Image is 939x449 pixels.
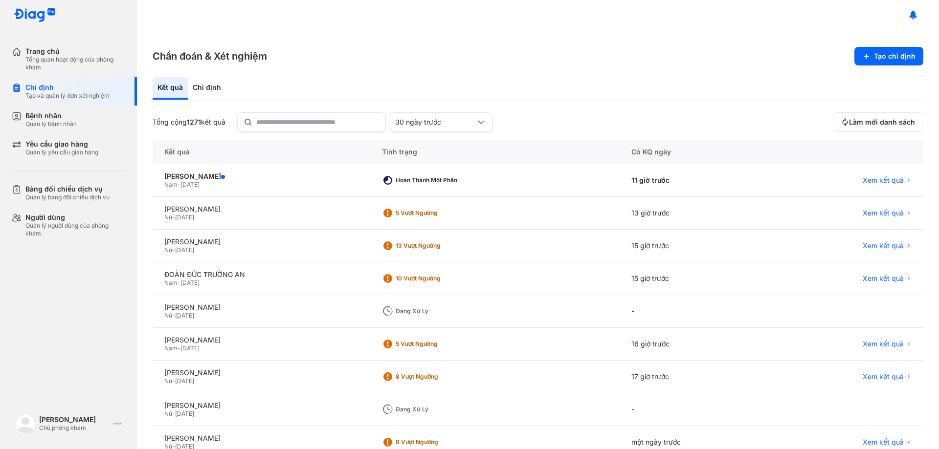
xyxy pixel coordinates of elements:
[25,47,125,56] div: Trang chủ
[175,246,194,254] span: [DATE]
[25,83,110,92] div: Chỉ định
[153,118,225,127] div: Tổng cộng kết quả
[620,361,772,393] div: 17 giờ trước
[172,312,175,319] span: -
[164,344,178,352] span: Nam
[175,312,194,319] span: [DATE]
[178,279,180,286] span: -
[153,140,370,164] div: Kết quả
[180,279,200,286] span: [DATE]
[164,181,178,188] span: Nam
[187,118,201,126] span: 1271
[396,373,474,381] div: 8 Vượt ngưỡng
[25,185,110,193] div: Bảng đối chiếu dịch vụ
[164,246,172,254] span: Nữ
[153,49,267,63] h3: Chẩn đoán & Xét nghiệm
[396,275,474,282] div: 10 Vượt ngưỡng
[620,262,772,295] div: 15 giờ trước
[25,111,77,120] div: Bệnh nhân
[620,328,772,361] div: 16 giờ trước
[396,242,474,250] div: 13 Vượt ngưỡng
[164,205,358,214] div: [PERSON_NAME]
[178,181,180,188] span: -
[180,181,200,188] span: [DATE]
[25,120,77,128] div: Quản lý bệnh nhân
[164,312,172,319] span: Nữ
[620,140,772,164] div: Có KQ ngày
[396,438,474,446] div: 8 Vượt ngưỡng
[863,372,904,381] span: Xem kết quả
[164,368,358,377] div: [PERSON_NAME]
[863,241,904,250] span: Xem kết quả
[620,393,772,426] div: -
[175,377,194,385] span: [DATE]
[175,214,194,221] span: [DATE]
[164,237,358,246] div: [PERSON_NAME]
[25,140,98,149] div: Yêu cầu giao hàng
[620,230,772,262] div: 15 giờ trước
[172,246,175,254] span: -
[188,77,226,100] div: Chỉ định
[863,340,904,348] span: Xem kết quả
[164,336,358,344] div: [PERSON_NAME]
[863,438,904,447] span: Xem kết quả
[25,149,98,156] div: Quản lý yêu cầu giao hàng
[25,56,125,71] div: Tổng quan hoạt động của phòng khám
[25,193,110,201] div: Quản lý bảng đối chiếu dịch vụ
[172,377,175,385] span: -
[164,214,172,221] span: Nữ
[620,295,772,328] div: -
[164,270,358,279] div: ĐOÀN ĐỨC TRƯỜNG AN
[164,401,358,410] div: [PERSON_NAME]
[164,303,358,312] div: [PERSON_NAME]
[178,344,180,352] span: -
[25,92,110,100] div: Tạo và quản lý đơn xét nghiệm
[849,118,915,127] span: Làm mới danh sách
[164,377,172,385] span: Nữ
[620,164,772,197] div: 11 giờ trước
[396,209,474,217] div: 5 Vượt ngưỡng
[14,8,56,23] img: logo
[395,118,475,127] div: 30 ngày trước
[164,410,172,417] span: Nữ
[16,414,35,433] img: logo
[153,77,188,100] div: Kết quả
[833,112,923,132] button: Làm mới danh sách
[25,222,125,237] div: Quản lý người dùng của phòng khám
[39,424,110,432] div: Chủ phòng khám
[172,214,175,221] span: -
[175,410,194,417] span: [DATE]
[396,176,474,184] div: Hoàn thành một phần
[39,415,110,424] div: [PERSON_NAME]
[396,406,474,413] div: Đang xử lý
[25,213,125,222] div: Người dùng
[172,410,175,417] span: -
[863,176,904,185] span: Xem kết quả
[164,279,178,286] span: Nam
[396,340,474,348] div: 5 Vượt ngưỡng
[180,344,200,352] span: [DATE]
[396,307,474,315] div: Đang xử lý
[164,434,358,443] div: [PERSON_NAME]
[620,197,772,230] div: 13 giờ trước
[863,209,904,217] span: Xem kết quả
[370,140,620,164] div: Tình trạng
[854,47,923,65] button: Tạo chỉ định
[164,172,358,181] div: [PERSON_NAME]
[863,274,904,283] span: Xem kết quả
